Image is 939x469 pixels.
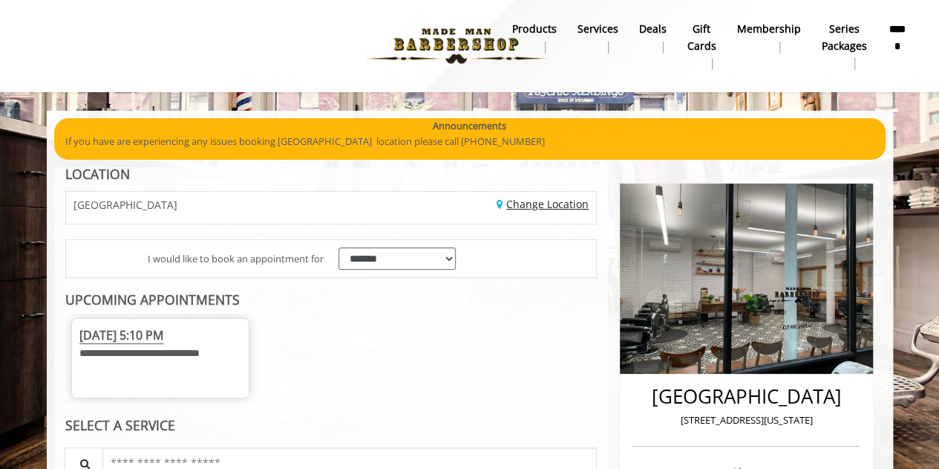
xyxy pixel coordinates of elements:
span: I would like to book an appointment for [148,251,324,267]
b: Series packages [821,21,866,54]
b: Services [577,21,618,37]
p: If you have are experiencing any issues booking [GEOGRAPHIC_DATA] location please call [PHONE_NUM... [65,134,874,149]
a: ServicesServices [566,19,628,57]
b: Announcements [433,118,506,134]
div: SELECT A SERVICE [65,418,598,433]
a: Gift cardsgift cards [676,19,726,74]
b: LOCATION [65,165,130,183]
p: [STREET_ADDRESS][US_STATE] [636,413,857,428]
span: [GEOGRAPHIC_DATA] [73,199,177,210]
span: [DATE] 5:10 PM [79,327,163,344]
b: Deals [638,21,666,37]
a: MembershipMembership [726,19,811,57]
a: Series packagesSeries packages [811,19,877,74]
b: Membership [736,21,800,37]
b: UPCOMING APPOINTMENTS [65,291,240,308]
b: products [512,21,556,37]
img: Made Man Barbershop logo [354,5,558,87]
a: Productsproducts [502,19,566,57]
b: gift cards [687,21,716,54]
a: DealsDeals [628,19,676,57]
h2: [GEOGRAPHIC_DATA] [636,386,857,407]
a: Change Location [497,197,589,211]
